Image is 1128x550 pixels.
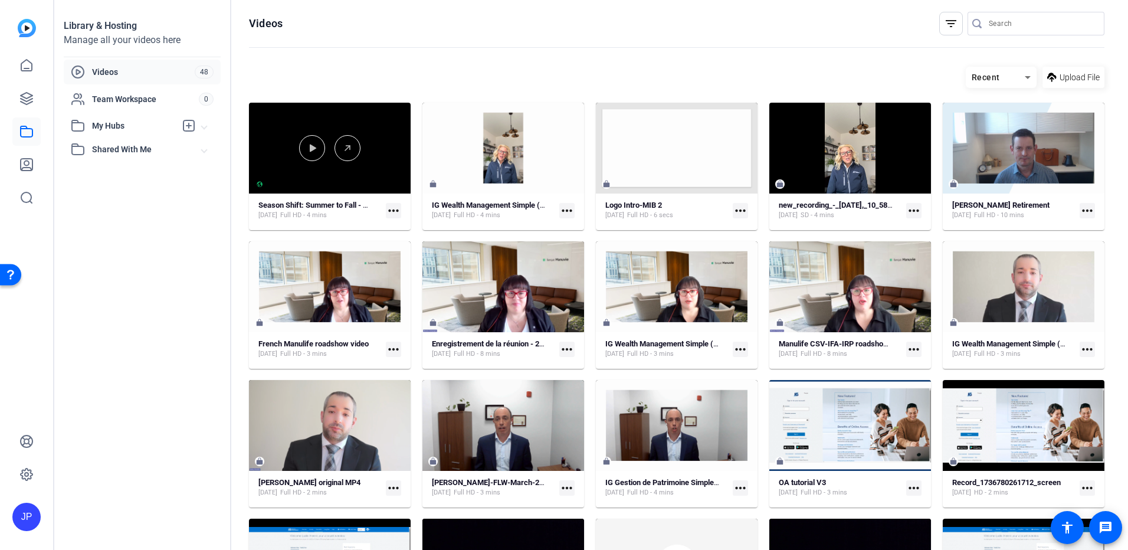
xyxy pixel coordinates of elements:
strong: Logo Intro-MIB 2 [605,201,662,209]
span: HD - 2 mins [974,488,1008,497]
span: 0 [199,93,214,106]
mat-icon: more_horiz [1080,203,1095,218]
span: Full HD - 4 mins [627,488,674,497]
mat-icon: more_horiz [559,342,575,357]
mat-icon: more_horiz [733,480,748,496]
mat-icon: accessibility [1060,520,1074,535]
mat-icon: more_horiz [906,203,922,218]
a: Record_1736780261712_screen[DATE]HD - 2 mins [952,478,1075,497]
a: [PERSON_NAME]-FLW-March-20---[PERSON_NAME]-best-pract-FLW-Mach-20---[PERSON_NAME]-best-practices-... [432,478,555,497]
strong: IG Wealth Management Simple (46516) [605,339,737,348]
button: Upload File [1042,67,1104,88]
mat-icon: more_horiz [386,203,401,218]
mat-icon: more_horiz [906,480,922,496]
span: Shared With Me [92,143,202,156]
div: JP [12,503,41,531]
strong: OA tutorial V3 [779,478,826,487]
a: Season Shift: Summer to Fall - A Note from [PERSON_NAME][DATE]Full HD - 4 mins [258,201,381,220]
mat-icon: filter_list [944,17,958,31]
a: Logo Intro-MIB 2[DATE]Full HD - 6 secs [605,201,728,220]
a: IG Wealth Management Simple (46420)[DATE]Full HD - 3 mins [952,339,1075,359]
span: Upload File [1060,71,1100,84]
span: Recent [972,73,1000,82]
span: Full HD - 8 mins [454,349,500,359]
span: [DATE] [605,488,624,497]
a: IG Gestion de Patrimoine Simple (46409)[DATE]Full HD - 4 mins [605,478,728,497]
a: [PERSON_NAME] Retirement[DATE]Full HD - 10 mins [952,201,1075,220]
span: [DATE] [779,211,798,220]
span: [DATE] [605,349,624,359]
a: [PERSON_NAME] original MP4[DATE]Full HD - 2 mins [258,478,381,497]
mat-icon: more_horiz [559,203,575,218]
strong: IG Gestion de Patrimoine Simple (46409) [605,478,742,487]
mat-icon: more_horiz [1080,342,1095,357]
mat-icon: more_horiz [906,342,922,357]
span: [DATE] [605,211,624,220]
strong: [PERSON_NAME] Retirement [952,201,1050,209]
a: OA tutorial V3[DATE]Full HD - 3 mins [779,478,901,497]
span: Full HD - 3 mins [974,349,1021,359]
mat-icon: more_horiz [386,480,401,496]
span: Full HD - 3 mins [454,488,500,497]
span: Full HD - 6 secs [627,211,673,220]
span: Videos [92,66,195,78]
strong: Record_1736780261712_screen [952,478,1061,487]
span: My Hubs [92,120,176,132]
mat-expansion-panel-header: My Hubs [64,114,221,137]
strong: Season Shift: Summer to Fall - A Note from [PERSON_NAME] [258,201,464,209]
span: Full HD - 2 mins [280,488,327,497]
mat-expansion-panel-header: Shared With Me [64,137,221,161]
mat-icon: more_horiz [1080,480,1095,496]
a: IG Wealth Management Simple (49348)[DATE]Full HD - 4 mins [432,201,555,220]
a: new_recording_-_[DATE],_10_58 am (540p)[DATE]SD - 4 mins [779,201,901,220]
a: Manulife CSV-IFA-IRP roadshow intro - Full Manu video[DATE]Full HD - 8 mins [779,339,901,359]
span: [DATE] [432,349,451,359]
span: [DATE] [432,211,451,220]
strong: new_recording_-_[DATE],_10_58 am (540p) [779,201,923,209]
a: French Manulife roadshow video[DATE]Full HD - 3 mins [258,339,381,359]
span: Full HD - 8 mins [801,349,847,359]
div: Library & Hosting [64,19,221,33]
span: [DATE] [952,349,971,359]
a: IG Wealth Management Simple (46516)[DATE]Full HD - 3 mins [605,339,728,359]
a: Enregistrement de la réunion - 20250401_09024[DATE]Full HD - 8 mins [432,339,555,359]
strong: Enregistrement de la réunion - 20250401_09024 [432,339,592,348]
span: Full HD - 3 mins [801,488,847,497]
strong: Manulife CSV-IFA-IRP roadshow intro - Full Manu video [779,339,965,348]
span: [DATE] [258,211,277,220]
span: Full HD - 3 mins [627,349,674,359]
strong: [PERSON_NAME] original MP4 [258,478,360,487]
span: [DATE] [952,211,971,220]
strong: IG Wealth Management Simple (46420) [952,339,1084,348]
span: 48 [195,66,214,78]
span: [DATE] [258,488,277,497]
mat-icon: more_horiz [559,480,575,496]
span: [DATE] [258,349,277,359]
strong: IG Wealth Management Simple (49348) [432,201,563,209]
input: Search [989,17,1095,31]
span: [DATE] [952,488,971,497]
mat-icon: more_horiz [733,342,748,357]
mat-icon: more_horiz [733,203,748,218]
strong: French Manulife roadshow video [258,339,369,348]
span: [DATE] [432,488,451,497]
mat-icon: message [1099,520,1113,535]
span: SD - 4 mins [801,211,834,220]
span: Full HD - 4 mins [454,211,500,220]
span: Full HD - 3 mins [280,349,327,359]
span: Team Workspace [92,93,199,105]
span: [DATE] [779,488,798,497]
div: Manage all your videos here [64,33,221,47]
strong: [PERSON_NAME]-FLW-March-20---[PERSON_NAME]-best-pract-FLW-Mach-20---[PERSON_NAME]-best-practices-... [432,478,907,487]
mat-icon: more_horiz [386,342,401,357]
span: [DATE] [779,349,798,359]
span: Full HD - 4 mins [280,211,327,220]
span: Full HD - 10 mins [974,211,1024,220]
img: blue-gradient.svg [18,19,36,37]
h1: Videos [249,17,283,31]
